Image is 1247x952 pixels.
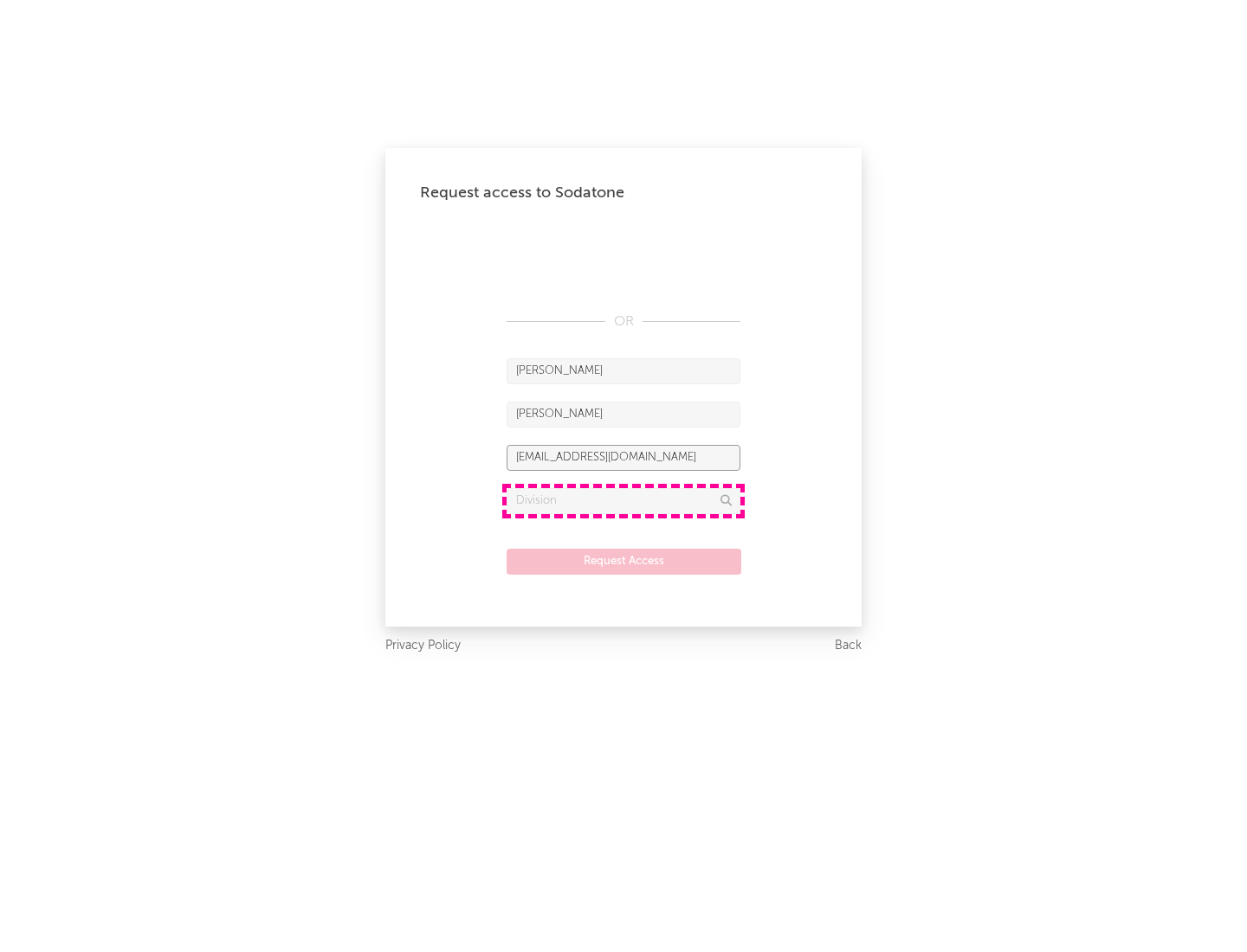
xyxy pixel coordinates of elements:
[420,183,827,203] div: Request access to Sodatone
[507,402,740,428] input: Last Name
[507,312,740,332] div: OR
[385,635,461,657] a: Privacy Policy
[507,445,740,471] input: Email
[507,488,740,514] input: Division
[507,549,741,575] button: Request Access
[835,635,862,657] a: Back
[507,358,740,384] input: First Name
